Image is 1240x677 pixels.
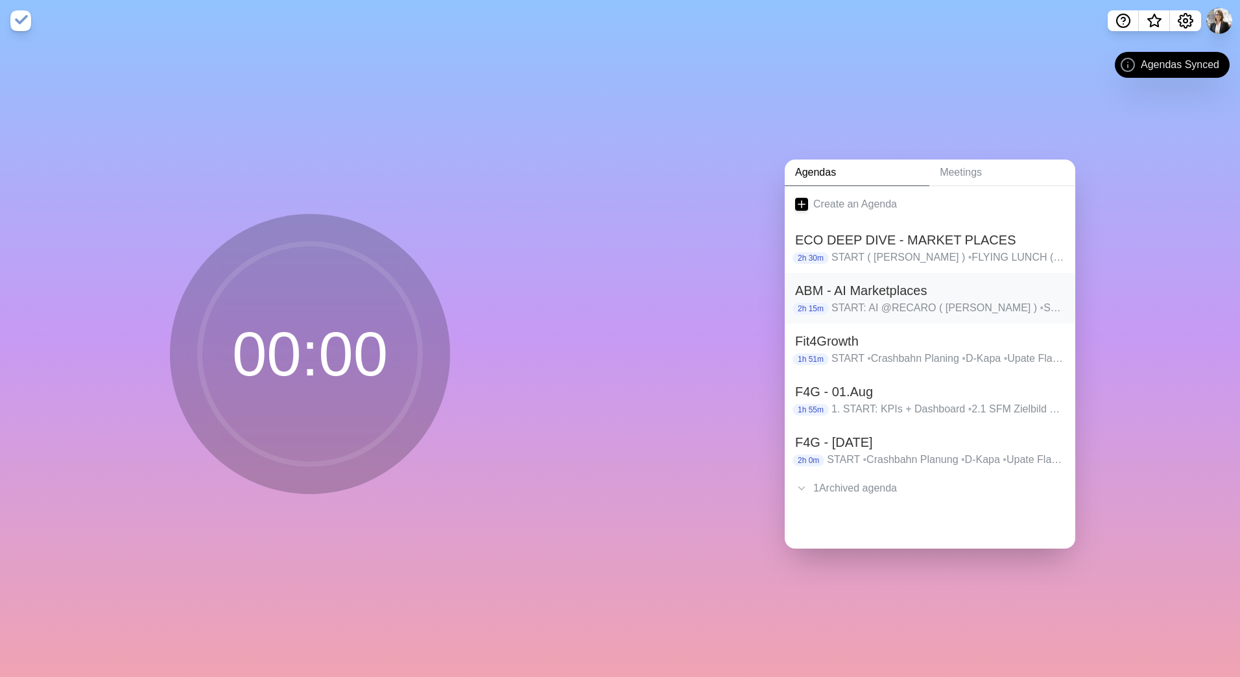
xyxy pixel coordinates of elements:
span: • [867,353,871,364]
p: 2h 15m [793,303,829,315]
p: START Crashbahn Planung D-Kapa Upate Flam Forecast 1 2024 offene Aktionen SFM Wrap-Up [827,452,1065,468]
p: 2h 30m [793,252,829,264]
span: • [1063,454,1067,465]
p: 1h 51m [793,353,829,365]
button: What’s new [1139,10,1170,31]
span: • [968,252,972,263]
p: START Crashbahn Planing D-Kapa Upate Flam Forecast 1 2024 Offene Aktionen SFM Analyse Wrap-Up [831,351,1065,366]
a: Create an Agenda [785,186,1075,222]
p: 2h 0m [793,455,824,466]
div: . [785,501,1075,517]
button: Settings [1170,10,1201,31]
h2: ABM - AI Marketplaces [795,281,1065,300]
p: START: AI @RECARO ( [PERSON_NAME] ) STATION SLOT #1 STATION SLOT #2 STATION SLOT #3 STATION SLOT ... [831,300,1065,316]
div: 1 Archived agenda [785,475,1075,501]
span: • [962,353,966,364]
p: 1h 55m [793,404,829,416]
h2: ECO DEEP DIVE - MARKET PLACES [795,230,1065,250]
span: • [1004,353,1008,364]
span: Agendas Synced [1141,57,1219,73]
p: START ( [PERSON_NAME] ) FLYING LUNCH ( all ) INTRODUCTION ( [PERSON_NAME] ) STATION SLOT #1 STATI... [831,250,1065,265]
span: • [863,454,867,465]
span: • [1040,302,1044,313]
span: • [1064,353,1067,364]
span: • [968,403,972,414]
span: • [1003,454,1007,465]
button: Help [1108,10,1139,31]
img: timeblocks logo [10,10,31,31]
p: 1. START: KPIs + Dashboard 2.1 SFM Zielbild & Rollen Fresh Up 2.2 CP KPIs 2.3 Status D-Kapa 2.4 S... [831,401,1065,417]
h2: Fit4Growth [795,331,1065,351]
a: Meetings [929,160,1075,186]
h2: F4G - 01.Aug [795,382,1065,401]
span: • [961,454,965,465]
h2: F4G - [DATE] [795,433,1065,452]
a: Agendas [785,160,929,186]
